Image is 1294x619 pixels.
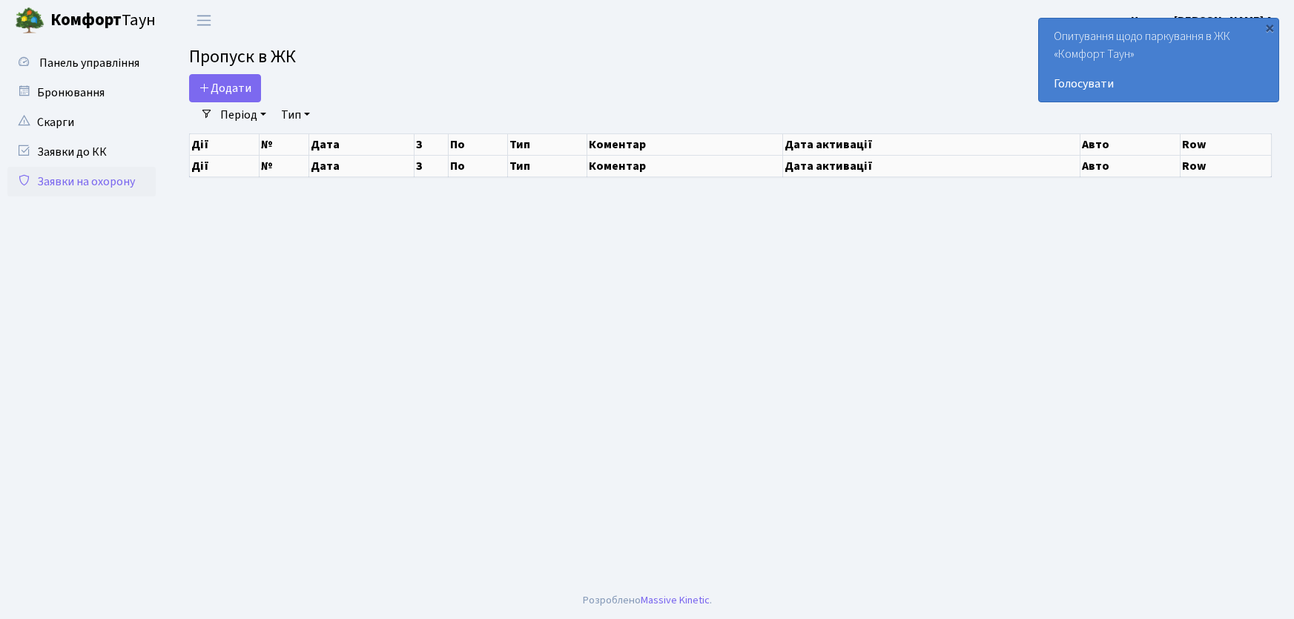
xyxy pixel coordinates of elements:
[448,133,508,155] th: По
[783,155,1080,176] th: Дата активації
[199,80,251,96] span: Додати
[189,74,261,102] a: Додати
[7,107,156,137] a: Скарги
[189,44,296,70] span: Пропуск в ЖК
[508,155,587,176] th: Тип
[448,155,508,176] th: По
[1181,155,1272,176] th: Row
[508,133,587,155] th: Тип
[214,102,272,128] a: Період
[783,133,1080,155] th: Дата активації
[185,8,222,33] button: Переключити навігацію
[15,6,44,36] img: logo.png
[259,155,309,176] th: №
[7,78,156,107] a: Бронювання
[641,592,710,608] a: Massive Kinetic
[1054,75,1264,93] a: Голосувати
[39,55,139,71] span: Панель управління
[275,102,316,128] a: Тип
[50,8,156,33] span: Таун
[1080,133,1181,155] th: Авто
[1262,20,1277,35] div: ×
[309,155,415,176] th: Дата
[7,167,156,196] a: Заявки на охорону
[7,48,156,78] a: Панель управління
[415,133,448,155] th: З
[583,592,712,609] div: Розроблено .
[190,133,260,155] th: Дії
[587,133,783,155] th: Коментар
[1131,12,1276,30] a: Цитрус [PERSON_NAME] А.
[190,155,260,176] th: Дії
[1181,133,1272,155] th: Row
[309,133,415,155] th: Дата
[415,155,448,176] th: З
[1080,155,1181,176] th: Авто
[50,8,122,32] b: Комфорт
[587,155,783,176] th: Коментар
[7,137,156,167] a: Заявки до КК
[1131,13,1276,29] b: Цитрус [PERSON_NAME] А.
[1039,19,1278,102] div: Опитування щодо паркування в ЖК «Комфорт Таун»
[259,133,309,155] th: №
